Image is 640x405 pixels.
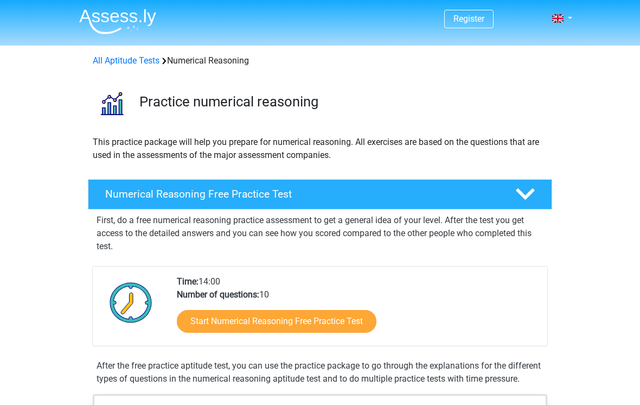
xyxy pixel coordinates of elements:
div: Numerical Reasoning [88,54,552,67]
div: 14:00 10 [169,275,547,346]
p: This practice package will help you prepare for numerical reasoning. All exercises are based on t... [93,136,547,162]
a: Numerical Reasoning Free Practice Test [84,179,556,210]
h4: Numerical Reasoning Free Practice Test [105,188,498,200]
p: First, do a free numerical reasoning practice assessment to get a general idea of your level. Aft... [97,214,543,253]
h3: Practice numerical reasoning [139,93,543,110]
b: Number of questions: [177,289,259,300]
img: numerical reasoning [88,80,135,126]
b: Time: [177,276,199,287]
a: Start Numerical Reasoning Free Practice Test [177,310,376,333]
div: After the free practice aptitude test, you can use the practice package to go through the explana... [92,359,548,385]
a: Register [453,14,484,24]
img: Assessly [79,9,156,34]
img: Clock [104,275,158,330]
a: All Aptitude Tests [93,55,159,66]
